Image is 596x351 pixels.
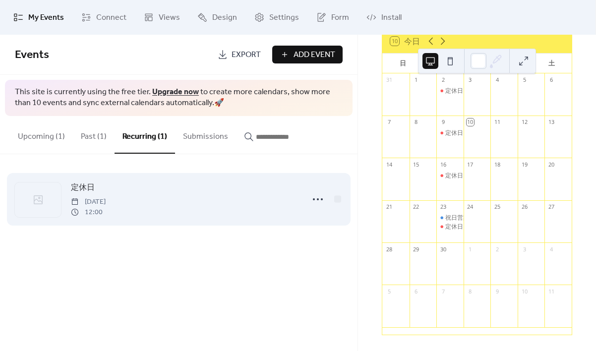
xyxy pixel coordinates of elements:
div: 26 [521,203,528,211]
div: 12 [521,118,528,126]
span: Views [159,12,180,24]
a: Connect [74,4,134,31]
a: Settings [247,4,306,31]
div: 27 [547,203,555,211]
div: 19 [521,161,528,168]
div: 10 [521,288,528,295]
div: 5 [521,76,528,84]
a: Upgrade now [152,84,199,100]
span: Events [15,44,49,66]
div: 9 [439,118,447,126]
span: Settings [269,12,299,24]
div: 28 [385,245,393,253]
div: 22 [413,203,420,211]
div: 2 [439,76,447,84]
div: 日 [390,54,415,73]
div: 29 [413,245,420,253]
div: 4 [547,245,555,253]
div: 2 [493,245,501,253]
div: 24 [467,203,474,211]
div: 定休日 [436,223,464,231]
div: 11 [547,288,555,295]
a: Form [309,4,357,31]
span: This site is currently using the free tier. to create more calendars, show more than 10 events an... [15,87,343,109]
div: 定休日 [436,87,464,95]
span: Install [381,12,402,24]
div: 4 [493,76,501,84]
div: 定休日 [436,129,464,137]
div: 23 [439,203,447,211]
div: 月 [415,54,440,73]
div: 9 [493,288,501,295]
div: 11 [493,118,501,126]
div: 18 [493,161,501,168]
div: 祝日営業 [445,214,469,222]
div: 定休日 [436,172,464,180]
button: Recurring (1) [115,116,175,154]
div: 21 [385,203,393,211]
span: 12:00 [71,207,106,218]
div: 13 [547,118,555,126]
span: Connect [96,12,126,24]
a: Export [210,46,268,63]
div: 8 [467,288,474,295]
span: [DATE] [71,197,106,207]
a: Design [190,4,244,31]
button: Submissions [175,116,236,153]
div: 土 [539,54,564,73]
div: 10 [467,118,474,126]
div: 31 [385,76,393,84]
div: 7 [385,118,393,126]
div: 6 [547,76,555,84]
div: 6 [413,288,420,295]
a: My Events [6,4,71,31]
span: My Events [28,12,64,24]
div: 8 [413,118,420,126]
div: 定休日 [445,223,463,231]
div: 1 [413,76,420,84]
div: 7 [439,288,447,295]
span: Add Event [294,49,335,61]
div: 3 [521,245,528,253]
button: Add Event [272,46,343,63]
div: 30 [439,245,447,253]
div: 5 [385,288,393,295]
div: 20 [547,161,555,168]
div: 定休日 [445,172,463,180]
button: Upcoming (1) [10,116,73,153]
span: Export [232,49,261,61]
span: Design [212,12,237,24]
div: 定休日 [445,87,463,95]
div: 3 [467,76,474,84]
span: 定休日 [71,182,95,194]
button: Past (1) [73,116,115,153]
div: 16 [439,161,447,168]
a: Install [359,4,409,31]
div: 14 [385,161,393,168]
div: 定休日 [445,129,463,137]
span: Form [331,12,349,24]
div: 祝日営業 [436,214,464,222]
a: 定休日 [71,181,95,194]
div: 25 [493,203,501,211]
div: 1 [467,245,474,253]
a: Views [136,4,187,31]
div: 17 [467,161,474,168]
div: 15 [413,161,420,168]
